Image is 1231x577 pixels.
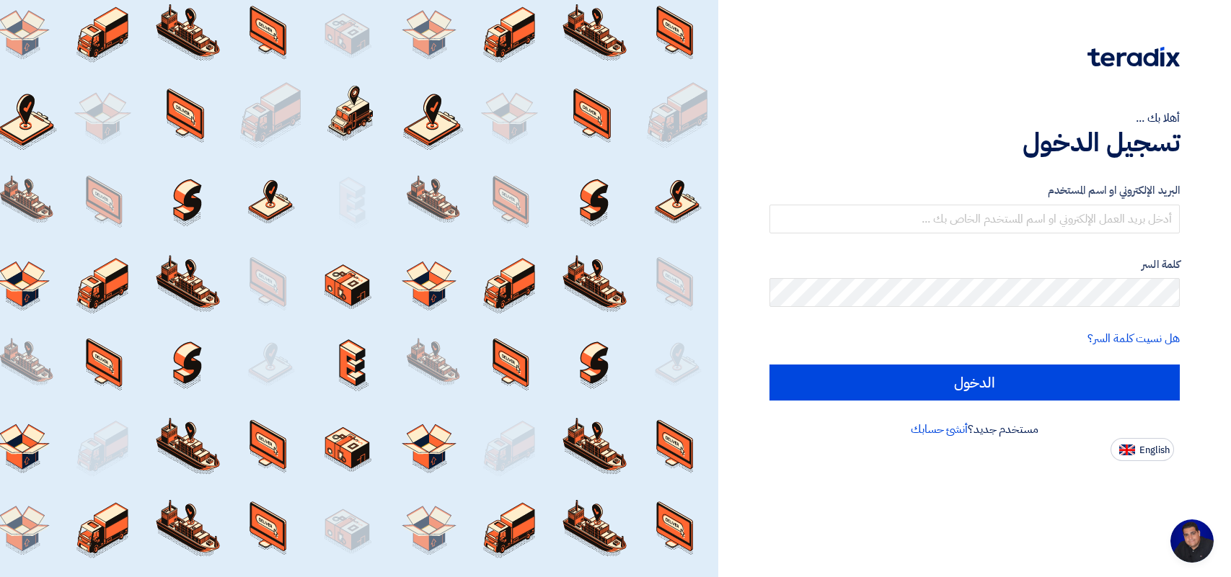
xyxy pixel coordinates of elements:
div: Open chat [1170,519,1214,563]
a: هل نسيت كلمة السر؟ [1087,330,1180,347]
label: البريد الإلكتروني او اسم المستخدم [769,182,1180,199]
span: English [1139,445,1170,455]
button: English [1111,438,1174,461]
label: كلمة السر [769,256,1180,273]
input: أدخل بريد العمل الإلكتروني او اسم المستخدم الخاص بك ... [769,205,1180,233]
img: Teradix logo [1087,47,1180,67]
a: أنشئ حسابك [911,421,968,438]
div: مستخدم جديد؟ [769,421,1180,438]
img: en-US.png [1119,444,1135,455]
h1: تسجيل الدخول [769,127,1180,158]
input: الدخول [769,364,1180,401]
div: أهلا بك ... [769,109,1180,127]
